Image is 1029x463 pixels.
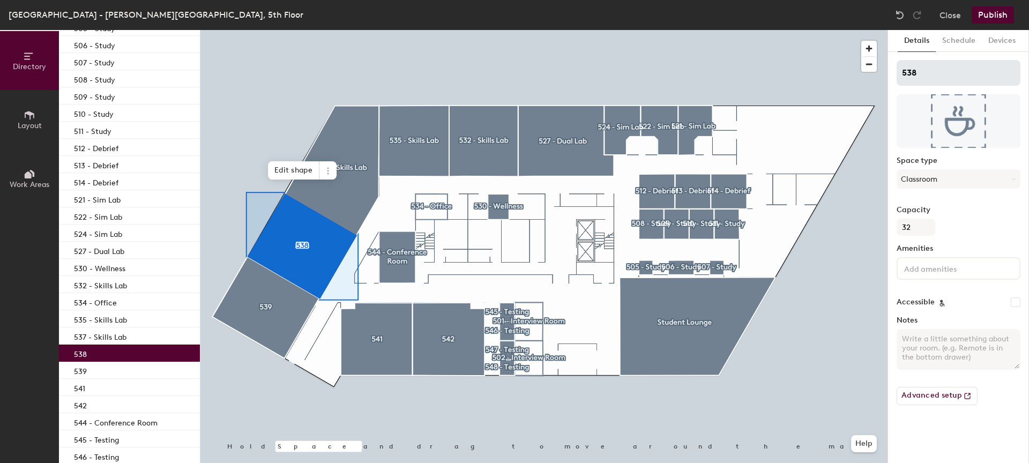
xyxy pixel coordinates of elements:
[74,398,87,410] p: 542
[982,30,1022,52] button: Devices
[897,156,1020,165] label: Space type
[74,227,122,239] p: 524 - Sim Lab
[74,432,119,445] p: 545 - Testing
[74,107,114,119] p: 510 - Study
[268,161,319,180] span: Edit shape
[897,244,1020,253] label: Amenities
[894,10,905,20] img: Undo
[74,158,118,170] p: 513 - Debrief
[74,364,87,376] p: 539
[74,381,85,393] p: 541
[74,89,115,102] p: 509 - Study
[74,72,115,85] p: 508 - Study
[74,261,125,273] p: 530 - Wellness
[74,244,124,256] p: 527 - Dual Lab
[74,278,127,290] p: 532 - Skills Lab
[897,298,935,307] label: Accessible
[9,8,303,21] div: [GEOGRAPHIC_DATA] - [PERSON_NAME][GEOGRAPHIC_DATA], 5th Floor
[74,295,117,308] p: 534 - Office
[939,6,961,24] button: Close
[74,124,111,136] p: 511 - Study
[74,141,118,153] p: 512 - Debrief
[74,210,122,222] p: 522 - Sim Lab
[897,316,1020,325] label: Notes
[74,192,121,205] p: 521 - Sim Lab
[936,30,982,52] button: Schedule
[897,387,978,405] button: Advanced setup
[912,10,922,20] img: Redo
[897,94,1020,148] img: The space named 538
[897,169,1020,189] button: Classroom
[10,180,49,189] span: Work Areas
[898,30,936,52] button: Details
[74,55,115,68] p: 507 - Study
[74,330,126,342] p: 537 - Skills Lab
[74,38,115,50] p: 506 - Study
[851,435,877,452] button: Help
[902,262,998,274] input: Add amenities
[972,6,1014,24] button: Publish
[897,206,1020,214] label: Capacity
[13,62,46,71] span: Directory
[74,415,158,428] p: 544 - Conference Room
[74,450,119,462] p: 546 - Testing
[74,175,118,188] p: 514 - Debrief
[74,347,87,359] p: 538
[18,121,42,130] span: Layout
[74,312,127,325] p: 535 - Skills Lab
